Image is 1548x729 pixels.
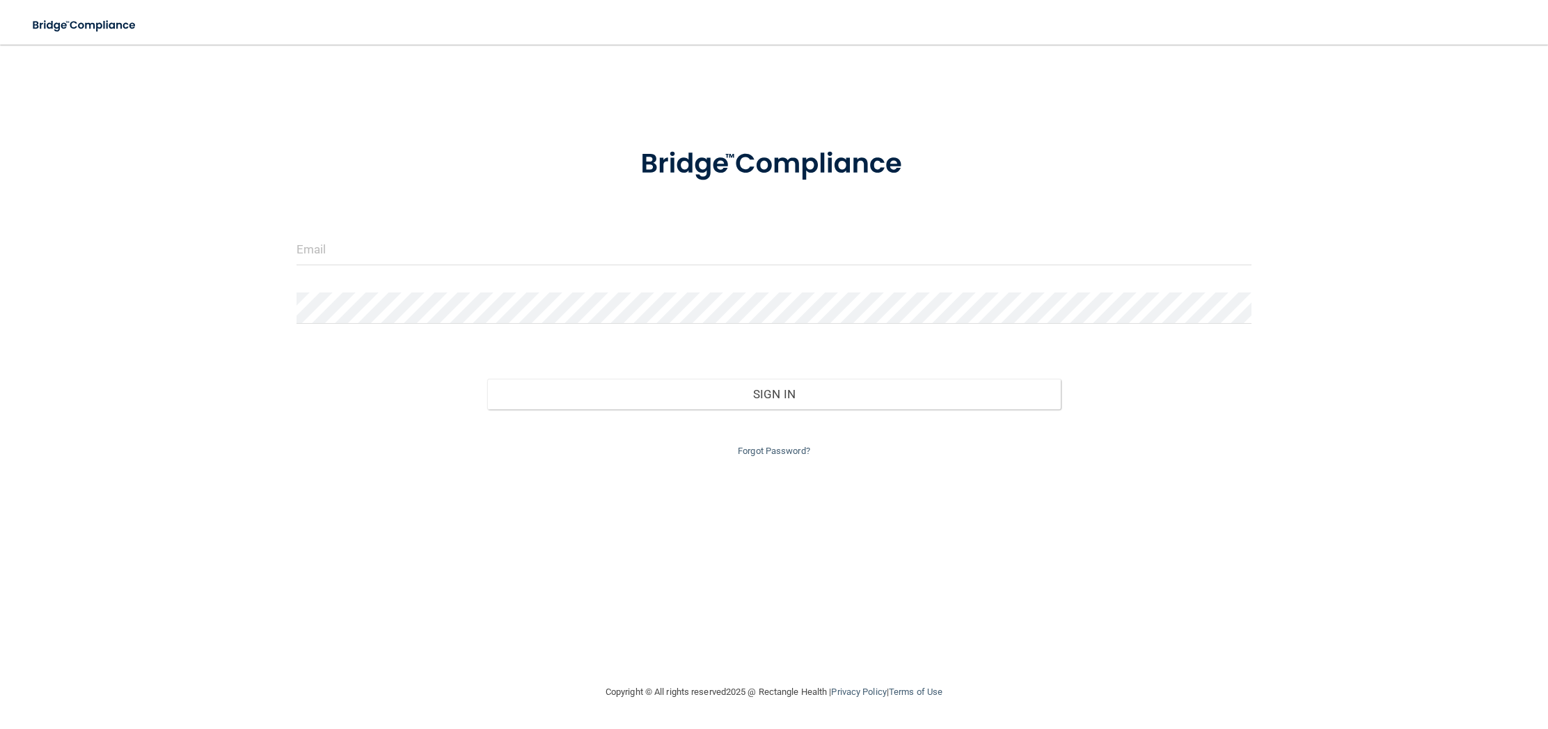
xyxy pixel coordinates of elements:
[831,687,886,697] a: Privacy Policy
[297,234,1251,265] input: Email
[487,379,1060,409] button: Sign In
[738,446,810,456] a: Forgot Password?
[520,670,1028,714] div: Copyright © All rights reserved 2025 @ Rectangle Health | |
[889,687,942,697] a: Terms of Use
[21,11,149,40] img: bridge_compliance_login_screen.278c3ca4.svg
[612,128,936,201] img: bridge_compliance_login_screen.278c3ca4.svg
